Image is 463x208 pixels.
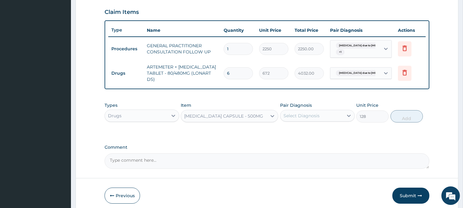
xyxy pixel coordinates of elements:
[392,188,429,204] button: Submit
[336,43,404,49] span: [MEDICAL_DATA] due to [MEDICAL_DATA] falc...
[36,64,85,126] span: We're online!
[108,24,144,36] th: Type
[221,24,256,36] th: Quantity
[3,141,118,162] textarea: Type your message and hit 'Enter'
[108,68,144,79] td: Drugs
[395,24,426,36] th: Actions
[105,103,118,108] label: Types
[181,102,191,108] label: Item
[105,9,139,16] h3: Claim Items
[256,24,291,36] th: Unit Price
[144,61,221,85] td: ARTEMETER + [MEDICAL_DATA] TABLET - 80/480MG (LONART DS)
[283,113,320,119] div: Select Diagnosis
[108,113,122,119] div: Drugs
[391,110,423,123] button: Add
[105,145,429,150] label: Comment
[144,40,221,58] td: GENERAL PRACTITIONER CONSULTATION FOLLOW UP
[356,102,378,108] label: Unit Price
[336,49,345,55] span: + 1
[280,102,312,108] label: Pair Diagnosis
[101,3,116,18] div: Minimize live chat window
[291,24,327,36] th: Total Price
[184,113,263,119] div: [MEDICAL_DATA] CAPSULE - 500MG
[144,24,221,36] th: Name
[327,24,395,36] th: Pair Diagnosis
[108,43,144,55] td: Procedures
[336,70,404,76] span: [MEDICAL_DATA] due to [MEDICAL_DATA] falc...
[11,31,25,46] img: d_794563401_company_1708531726252_794563401
[32,35,104,43] div: Chat with us now
[105,188,140,204] button: Previous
